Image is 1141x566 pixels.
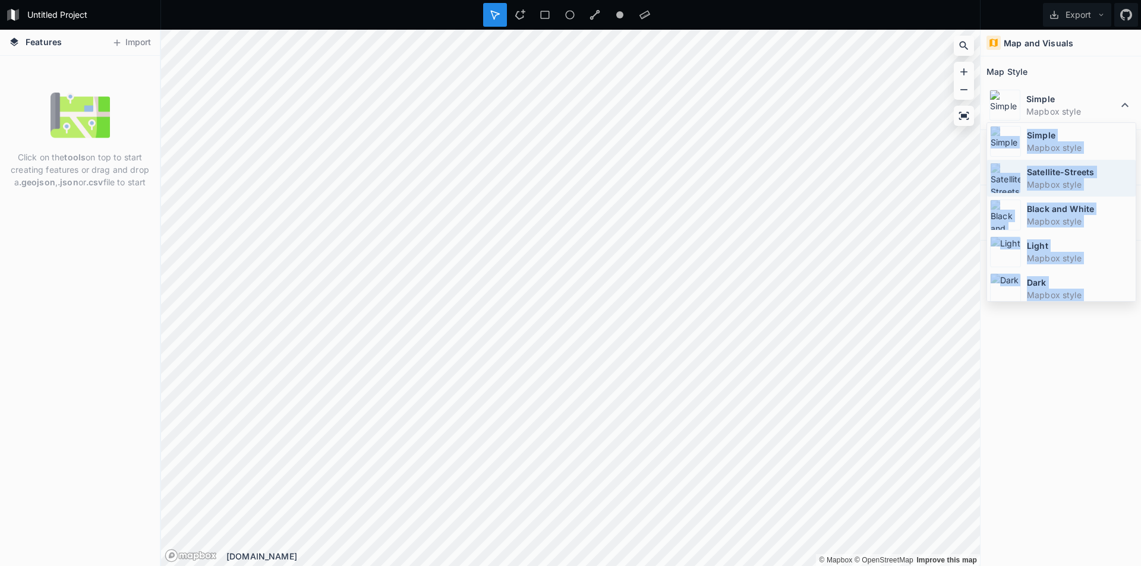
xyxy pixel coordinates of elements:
h4: Map and Visuals [1004,37,1073,49]
a: Map feedback [916,556,977,564]
strong: .json [58,177,78,187]
img: empty [51,86,110,145]
img: Simple [990,126,1021,157]
p: Click on the on top to start creating features or drag and drop a , or file to start [9,151,151,188]
button: Export [1043,3,1111,27]
a: OpenStreetMap [855,556,913,564]
dt: Black and White [1027,203,1133,215]
strong: .geojson [19,177,55,187]
dd: Mapbox style [1027,141,1133,154]
dt: Satellite-Streets [1027,166,1133,178]
img: Satellite-Streets [990,163,1021,194]
dd: Mapbox style [1026,105,1118,118]
strong: tools [64,152,86,162]
h2: Map Style [986,62,1027,81]
dt: Simple [1026,93,1118,105]
img: Simple [989,90,1020,121]
button: Import [106,33,157,52]
dt: Light [1027,239,1133,252]
a: Mapbox logo [165,549,217,562]
dd: Mapbox style [1027,289,1133,301]
dd: Mapbox style [1027,178,1133,191]
a: Mapbox [819,556,852,564]
dt: Dark [1027,276,1133,289]
img: Dark [990,273,1021,304]
span: Features [26,36,62,48]
dd: Mapbox style [1027,215,1133,227]
dd: Mapbox style [1027,252,1133,264]
img: Black and White [990,200,1021,230]
div: [DOMAIN_NAME] [226,550,980,562]
strong: .csv [86,177,103,187]
img: Light [990,236,1021,267]
dt: Simple [1027,129,1133,141]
